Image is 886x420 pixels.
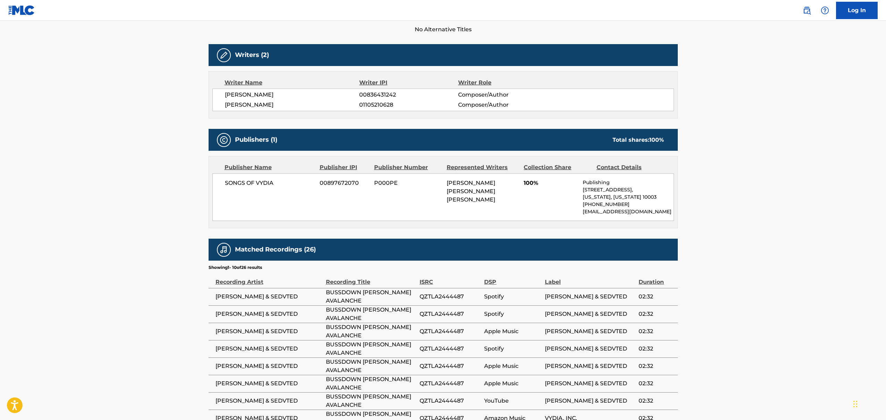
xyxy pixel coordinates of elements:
span: 100% [524,179,577,187]
div: Contact Details [597,163,664,172]
span: [PERSON_NAME] & SEDVTED [545,397,635,405]
div: Label [545,271,635,286]
a: Public Search [800,3,814,17]
div: Publisher Name [225,163,314,172]
span: QZTLA2444487 [420,327,481,336]
div: Writer IPI [359,79,458,87]
img: MLC Logo [8,5,35,15]
span: 02:32 [639,362,674,370]
p: [PHONE_NUMBER] [583,201,673,208]
span: [PERSON_NAME] [225,91,360,99]
div: Recording Artist [216,271,322,286]
span: 01105210628 [359,101,458,109]
span: BUSSDOWN [PERSON_NAME] AVALANCHE [326,323,416,340]
img: Publishers [220,136,228,144]
span: [PERSON_NAME] & SEDVTED [545,362,635,370]
span: 00897672070 [320,179,369,187]
span: [PERSON_NAME] & SEDVTED [545,310,635,318]
div: DSP [484,271,541,286]
span: Apple Music [484,362,541,370]
p: Publishing [583,179,673,186]
span: Apple Music [484,327,541,336]
span: 02:32 [639,293,674,301]
span: QZTLA2444487 [420,397,481,405]
p: [STREET_ADDRESS], [583,186,673,193]
p: [EMAIL_ADDRESS][DOMAIN_NAME] [583,208,673,215]
span: Spotify [484,293,541,301]
div: Writer Role [458,79,548,87]
span: [PERSON_NAME] & SEDVTED [216,379,322,388]
div: Drag [853,394,858,414]
div: Duration [639,271,674,286]
span: BUSSDOWN [PERSON_NAME] AVALANCHE [326,340,416,357]
img: search [803,6,811,15]
span: [PERSON_NAME] & SEDVTED [216,310,322,318]
span: YouTube [484,397,541,405]
a: Log In [836,2,878,19]
h5: Publishers (1) [235,136,277,144]
div: Publisher IPI [320,163,369,172]
span: [PERSON_NAME] & SEDVTED [545,293,635,301]
span: [PERSON_NAME] & SEDVTED [216,293,322,301]
span: Composer/Author [458,91,548,99]
span: BUSSDOWN [PERSON_NAME] AVALANCHE [326,288,416,305]
p: Showing 1 - 10 of 26 results [209,264,262,271]
div: Represented Writers [447,163,518,172]
span: [PERSON_NAME] & SEDVTED [216,362,322,370]
iframe: Chat Widget [851,387,886,420]
span: [PERSON_NAME] & SEDVTED [216,327,322,336]
span: Spotify [484,310,541,318]
span: 02:32 [639,327,674,336]
span: 02:32 [639,397,674,405]
span: 02:32 [639,379,674,388]
img: Matched Recordings [220,246,228,254]
div: Recording Title [326,271,416,286]
h5: Writers (2) [235,51,269,59]
span: SONGS OF VYDIA [225,179,315,187]
p: [US_STATE], [US_STATE] 10003 [583,193,673,201]
span: 00836431242 [359,91,458,99]
span: [PERSON_NAME] & SEDVTED [216,397,322,405]
span: [PERSON_NAME] & SEDVTED [545,345,635,353]
span: Composer/Author [458,101,548,109]
span: Spotify [484,345,541,353]
span: BUSSDOWN [PERSON_NAME] AVALANCHE [326,375,416,392]
span: QZTLA2444487 [420,310,481,318]
span: P000PE [374,179,441,187]
div: Writer Name [225,79,360,87]
span: BUSSDOWN [PERSON_NAME] AVALANCHE [326,306,416,322]
span: [PERSON_NAME] & SEDVTED [545,327,635,336]
div: ISRC [420,271,481,286]
span: BUSSDOWN [PERSON_NAME] AVALANCHE [326,393,416,409]
span: QZTLA2444487 [420,345,481,353]
span: 02:32 [639,310,674,318]
div: Collection Share [524,163,591,172]
span: [PERSON_NAME] [225,101,360,109]
img: help [821,6,829,15]
span: 100 % [649,137,664,143]
span: QZTLA2444487 [420,362,481,370]
span: Apple Music [484,379,541,388]
span: QZTLA2444487 [420,293,481,301]
span: 02:32 [639,345,674,353]
div: Help [818,3,832,17]
div: Publisher Number [374,163,441,172]
span: [PERSON_NAME] & SEDVTED [545,379,635,388]
span: [PERSON_NAME] [PERSON_NAME] [PERSON_NAME] [447,180,495,203]
div: Total shares: [613,136,664,144]
span: BUSSDOWN [PERSON_NAME] AVALANCHE [326,358,416,374]
span: [PERSON_NAME] & SEDVTED [216,345,322,353]
h5: Matched Recordings (26) [235,246,316,254]
span: No Alternative Titles [209,25,678,34]
img: Writers [220,51,228,59]
span: QZTLA2444487 [420,379,481,388]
